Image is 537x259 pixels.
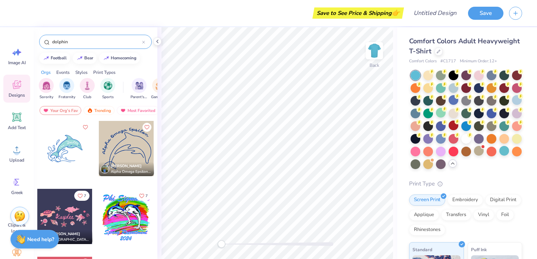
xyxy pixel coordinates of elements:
[4,222,29,234] span: Clipart & logos
[87,108,93,113] img: trending.gif
[441,209,471,221] div: Transfers
[131,78,148,100] div: filter for Parent's Weekend
[151,94,168,100] span: Game Day
[51,38,142,46] input: Try "Alpha"
[39,53,70,64] button: football
[111,169,151,175] span: Alpha Omega Epsilon, [GEOGRAPHIC_DATA]
[83,94,91,100] span: Club
[83,81,91,90] img: Club Image
[409,224,445,235] div: Rhinestones
[135,81,144,90] img: Parent's Weekend Image
[409,194,445,206] div: Screen Print
[111,56,136,60] div: homecoming
[367,43,382,58] img: Back
[40,94,53,100] span: Sorority
[43,108,49,113] img: most_fav.gif
[409,58,437,65] span: Comfort Colors
[93,69,116,76] div: Print Types
[84,194,86,198] span: 7
[59,94,75,100] span: Fraternity
[496,209,514,221] div: Foil
[63,81,71,90] img: Fraternity Image
[51,56,67,60] div: football
[218,240,225,248] div: Accessibility label
[74,191,89,201] button: Like
[102,94,114,100] span: Sports
[8,60,26,66] span: Image AI
[103,56,109,60] img: trend_line.gif
[75,69,88,76] div: Styles
[59,78,75,100] button: filter button
[9,92,25,98] span: Designs
[468,7,503,20] button: Save
[73,53,97,64] button: bear
[412,246,432,253] span: Standard
[49,231,80,237] span: [PERSON_NAME]
[8,125,26,131] span: Add Text
[440,58,456,65] span: # C1717
[145,194,148,198] span: 7
[99,53,140,64] button: homecoming
[100,78,115,100] div: filter for Sports
[43,56,49,60] img: trend_line.gif
[39,78,54,100] button: filter button
[117,106,159,115] div: Most Favorited
[77,56,83,60] img: trend_line.gif
[409,209,439,221] div: Applique
[473,209,494,221] div: Vinyl
[42,81,51,90] img: Sorority Image
[460,58,497,65] span: Minimum Order: 12 +
[485,194,521,206] div: Digital Print
[59,78,75,100] div: filter for Fraternity
[156,81,164,90] img: Game Day Image
[136,191,151,201] button: Like
[39,78,54,100] div: filter for Sorority
[9,157,24,163] span: Upload
[80,78,95,100] div: filter for Club
[27,236,54,243] strong: Need help?
[100,78,115,100] button: filter button
[49,237,89,243] span: [GEOGRAPHIC_DATA], [GEOGRAPHIC_DATA][US_STATE]
[120,108,126,113] img: most_fav.gif
[409,180,522,188] div: Print Type
[314,7,402,19] div: Save to See Price & Shipping
[409,37,520,56] span: Comfort Colors Adult Heavyweight T-Shirt
[408,6,462,21] input: Untitled Design
[370,62,379,69] div: Back
[81,123,90,132] button: Like
[392,8,400,17] span: 👉
[142,123,151,132] button: Like
[41,69,51,76] div: Orgs
[111,163,142,169] span: [PERSON_NAME]
[80,78,95,100] button: filter button
[84,106,114,115] div: Trending
[104,81,112,90] img: Sports Image
[151,78,168,100] div: filter for Game Day
[447,194,483,206] div: Embroidery
[471,246,487,253] span: Puff Ink
[131,78,148,100] button: filter button
[84,56,93,60] div: bear
[131,94,148,100] span: Parent's Weekend
[11,190,23,196] span: Greek
[40,106,81,115] div: Your Org's Fav
[56,69,70,76] div: Events
[151,78,168,100] button: filter button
